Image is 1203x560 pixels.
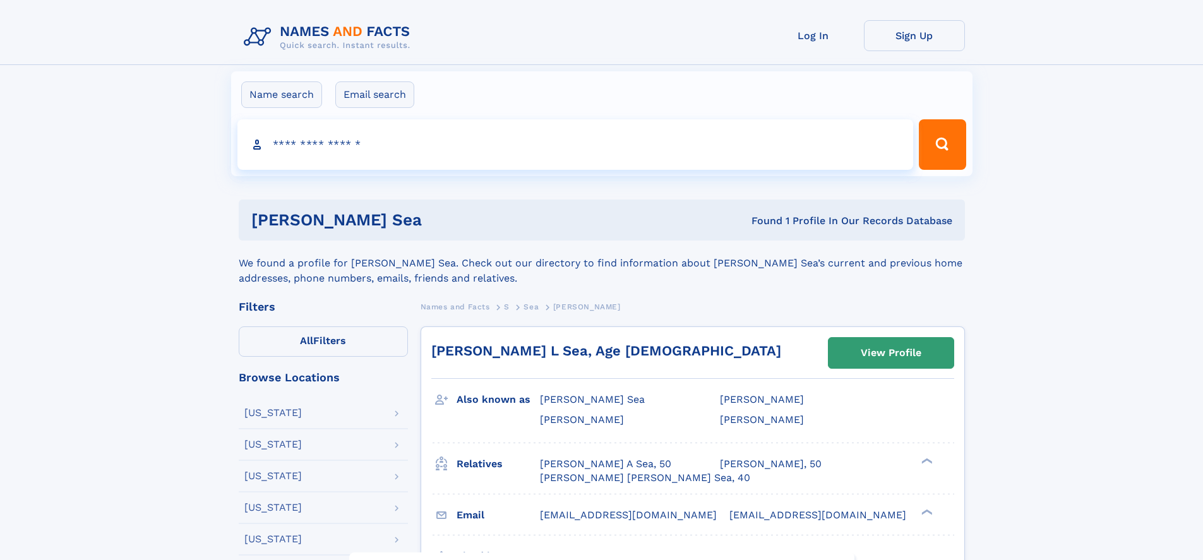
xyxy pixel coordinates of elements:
div: [US_STATE] [244,471,302,481]
div: View Profile [861,338,921,367]
a: Sea [524,299,539,314]
div: [US_STATE] [244,408,302,418]
button: Search Button [919,119,966,170]
a: [PERSON_NAME] A Sea, 50 [540,457,671,471]
a: View Profile [829,338,954,368]
span: [EMAIL_ADDRESS][DOMAIN_NAME] [729,509,906,521]
h3: Also known as [457,389,540,410]
img: Logo Names and Facts [239,20,421,54]
div: Filters [239,301,408,313]
div: [US_STATE] [244,503,302,513]
h3: Relatives [457,453,540,475]
span: S [504,302,510,311]
span: All [300,335,313,347]
span: [PERSON_NAME] [720,393,804,405]
span: Sea [524,302,539,311]
span: [PERSON_NAME] [540,414,624,426]
span: [EMAIL_ADDRESS][DOMAIN_NAME] [540,509,717,521]
div: [US_STATE] [244,534,302,544]
a: Sign Up [864,20,965,51]
span: [PERSON_NAME] [553,302,621,311]
h1: [PERSON_NAME] Sea [251,212,587,228]
div: Found 1 Profile In Our Records Database [587,214,952,228]
span: [PERSON_NAME] [720,414,804,426]
div: [US_STATE] [244,439,302,450]
label: Filters [239,326,408,357]
a: Names and Facts [421,299,490,314]
a: Log In [763,20,864,51]
h3: Email [457,504,540,526]
span: [PERSON_NAME] Sea [540,393,645,405]
a: [PERSON_NAME], 50 [720,457,822,471]
a: [PERSON_NAME] [PERSON_NAME] Sea, 40 [540,471,750,485]
a: [PERSON_NAME] L Sea, Age [DEMOGRAPHIC_DATA] [431,343,781,359]
div: We found a profile for [PERSON_NAME] Sea. Check out our directory to find information about [PERS... [239,241,965,286]
a: S [504,299,510,314]
div: Browse Locations [239,372,408,383]
div: ❯ [918,456,933,465]
input: search input [237,119,914,170]
label: Name search [241,81,322,108]
label: Email search [335,81,414,108]
div: ❯ [918,508,933,516]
